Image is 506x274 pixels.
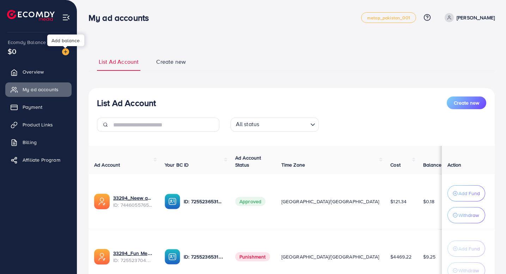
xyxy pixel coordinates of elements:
[390,253,411,260] span: $4469.22
[156,58,186,66] span: Create new
[5,118,72,132] a: Product Links
[165,249,180,264] img: ic-ba-acc.ded83a64.svg
[281,253,379,260] span: [GEOGRAPHIC_DATA]/[GEOGRAPHIC_DATA]
[235,197,266,206] span: Approved
[390,198,407,205] span: $121.34
[8,46,16,56] span: $0
[23,104,42,111] span: Payment
[23,68,44,75] span: Overview
[62,13,70,21] img: menu
[94,249,110,264] img: ic-ads-acc.e4c84228.svg
[94,194,110,209] img: ic-ads-acc.e4c84228.svg
[113,250,153,257] a: 33294_Fun Mera_1689241514640
[447,185,485,201] button: Add Fund
[454,99,479,106] span: Create new
[23,139,37,146] span: Billing
[235,154,261,168] span: Ad Account Status
[184,253,224,261] p: ID: 7255236531818987522
[184,197,224,206] p: ID: 7255236531818987522
[8,39,46,46] span: Ecomdy Balance
[113,194,153,209] div: <span class='underline'>33294_Neew ad ac_1733669967111</span></br>7446055765762736145
[447,96,486,109] button: Create new
[390,161,401,168] span: Cost
[5,82,72,96] a: My ad accounts
[113,194,153,201] a: 33294_Neew ad ac_1733669967111
[423,253,436,260] span: $9.25
[423,161,442,168] span: Balance
[235,252,270,261] span: Punishment
[94,161,120,168] span: Ad Account
[458,244,480,253] p: Add Fund
[447,241,485,257] button: Add Fund
[62,48,69,55] img: image
[281,198,379,205] span: [GEOGRAPHIC_DATA]/[GEOGRAPHIC_DATA]
[476,242,501,269] iframe: Chat
[113,201,153,208] span: ID: 7446055765762736145
[113,250,153,264] div: <span class='underline'>33294_Fun Mera_1689241514640</span></br>7255237046569025537
[23,121,53,128] span: Product Links
[165,161,189,168] span: Your BC ID
[231,118,319,132] div: Search for option
[447,207,485,223] button: Withdraw
[23,156,60,163] span: Affiliate Program
[442,13,495,22] a: [PERSON_NAME]
[234,119,261,130] span: All status
[23,86,59,93] span: My ad accounts
[458,189,480,198] p: Add Fund
[361,12,416,23] a: metap_pakistan_001
[457,13,495,22] p: [PERSON_NAME]
[261,119,307,130] input: Search for option
[281,161,305,168] span: Time Zone
[113,257,153,264] span: ID: 7255237046569025537
[5,65,72,79] a: Overview
[5,153,72,167] a: Affiliate Program
[7,10,55,21] img: logo
[165,194,180,209] img: ic-ba-acc.ded83a64.svg
[5,100,72,114] a: Payment
[47,35,84,46] div: Add balance
[367,15,410,20] span: metap_pakistan_001
[5,135,72,149] a: Billing
[99,58,139,66] span: List Ad Account
[89,13,154,23] h3: My ad accounts
[423,198,435,205] span: $0.18
[447,161,462,168] span: Action
[458,211,479,219] p: Withdraw
[97,98,156,108] h3: List Ad Account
